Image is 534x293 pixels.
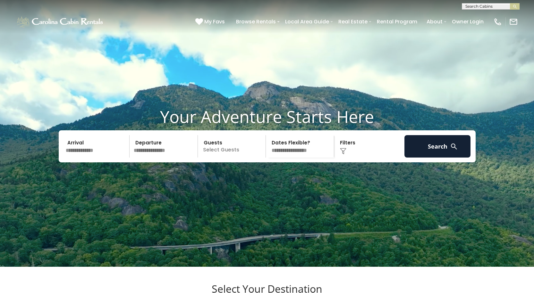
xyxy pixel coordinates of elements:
[282,16,332,27] a: Local Area Guide
[340,148,346,154] img: filter--v1.png
[5,107,529,126] h1: Your Adventure Starts Here
[195,18,226,26] a: My Favs
[493,17,502,26] img: phone-regular-white.png
[233,16,279,27] a: Browse Rentals
[374,16,420,27] a: Rental Program
[204,18,225,26] span: My Favs
[335,16,371,27] a: Real Estate
[200,135,266,158] p: Select Guests
[16,15,105,28] img: White-1-1-2.png
[404,135,471,158] button: Search
[509,17,518,26] img: mail-regular-white.png
[423,16,446,27] a: About
[449,16,487,27] a: Owner Login
[450,142,458,151] img: search-regular-white.png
